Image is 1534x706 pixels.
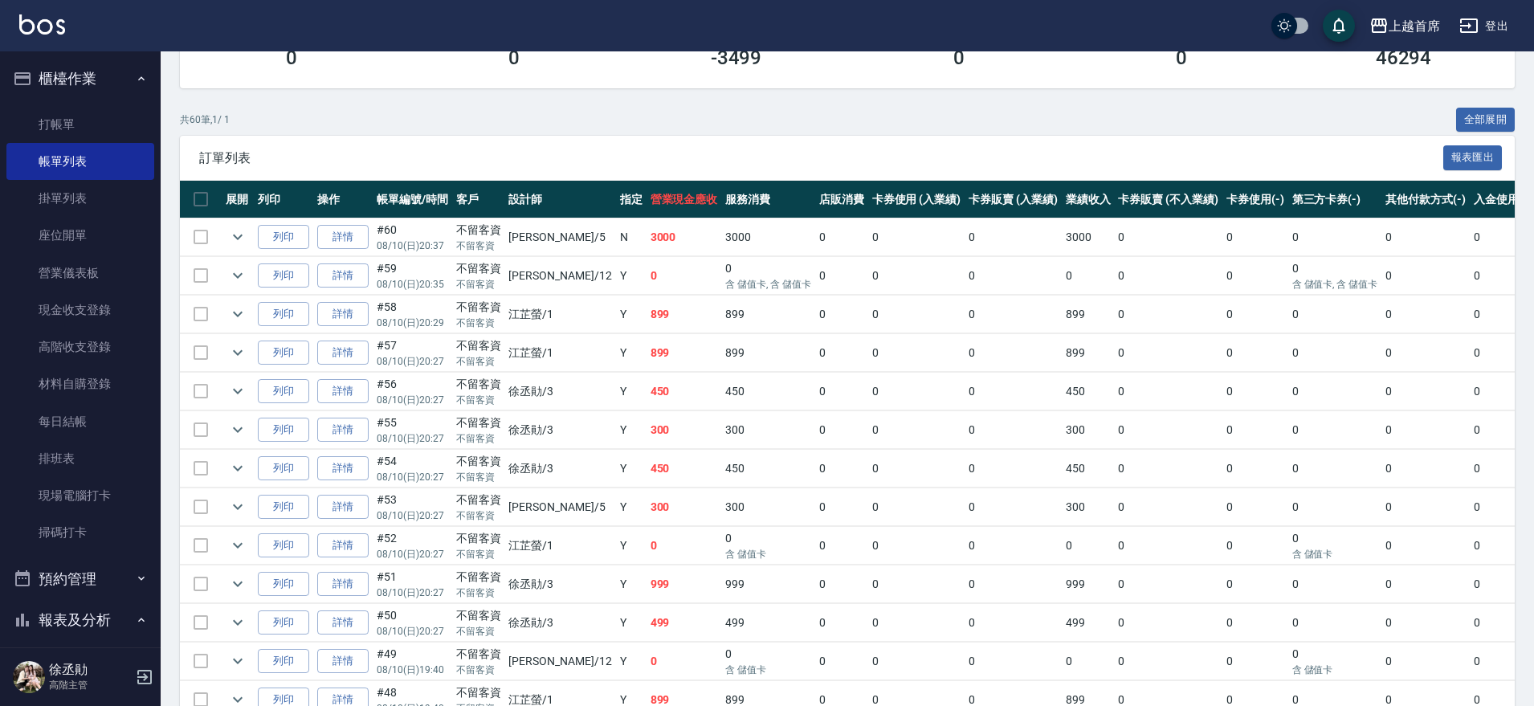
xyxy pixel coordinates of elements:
td: 0 [1381,643,1470,680]
div: 不留客資 [456,414,501,431]
td: 0 [965,373,1062,410]
td: Y [616,296,647,333]
th: 營業現金應收 [647,181,722,218]
td: #55 [373,411,452,449]
td: Y [616,527,647,565]
h3: 0 [508,47,520,69]
td: 0 [965,296,1062,333]
td: 0 [1114,604,1222,642]
td: 0 [647,257,722,295]
a: 座位開單 [6,217,154,254]
a: 詳情 [317,610,369,635]
td: 0 [868,488,965,526]
td: 0 [815,604,868,642]
button: expand row [226,572,250,596]
th: 列印 [254,181,313,218]
th: 客戶 [452,181,505,218]
button: expand row [226,302,250,326]
a: 帳單列表 [6,143,154,180]
td: 0 [1114,527,1222,565]
td: 江芷螢 /1 [504,527,615,565]
div: 上越首席 [1389,16,1440,36]
th: 其他付款方式(-) [1381,181,1470,218]
th: 第三方卡券(-) [1288,181,1382,218]
td: 0 [1114,257,1222,295]
th: 服務消費 [721,181,815,218]
td: 450 [647,450,722,488]
td: 3000 [1062,218,1115,256]
td: 0 [1288,296,1382,333]
td: Y [616,450,647,488]
a: 掛單列表 [6,180,154,217]
td: 899 [721,296,815,333]
p: 不留客資 [456,586,501,600]
td: 0 [1222,373,1288,410]
p: 高階主管 [49,678,131,692]
td: 0 [1114,218,1222,256]
td: Y [616,488,647,526]
td: #51 [373,565,452,603]
p: 不留客資 [456,624,501,639]
td: 0 [815,527,868,565]
td: 3000 [647,218,722,256]
td: 0 [868,218,965,256]
p: 不留客資 [456,547,501,561]
td: 0 [1222,643,1288,680]
h3: 0 [953,47,965,69]
button: 報表及分析 [6,599,154,641]
td: 0 [965,411,1062,449]
td: #53 [373,488,452,526]
p: 不留客資 [456,316,501,330]
button: 列印 [258,495,309,520]
img: Person [13,661,45,693]
a: 詳情 [317,533,369,558]
td: 0 [815,218,868,256]
td: 0 [1381,218,1470,256]
td: 0 [1381,604,1470,642]
td: 899 [1062,334,1115,372]
td: 499 [1062,604,1115,642]
td: 0 [1114,411,1222,449]
td: 0 [868,334,965,372]
p: 不留客資 [456,663,501,677]
td: #58 [373,296,452,333]
p: 08/10 (日) 20:27 [377,431,448,446]
td: #60 [373,218,452,256]
td: 999 [1062,565,1115,603]
td: [PERSON_NAME] /12 [504,257,615,295]
td: 0 [815,565,868,603]
button: 列印 [258,379,309,404]
td: 450 [721,373,815,410]
button: 登出 [1453,11,1515,41]
td: 0 [721,527,815,565]
td: 0 [965,527,1062,565]
td: 0 [1222,296,1288,333]
p: 不留客資 [456,277,501,292]
td: 0 [1381,334,1470,372]
td: 0 [815,334,868,372]
td: 499 [647,604,722,642]
td: 0 [647,527,722,565]
div: 不留客資 [456,337,501,354]
td: 450 [647,373,722,410]
button: 全部展開 [1456,108,1516,133]
td: #50 [373,604,452,642]
div: 不留客資 [456,260,501,277]
td: 0 [1288,257,1382,295]
button: 列印 [258,263,309,288]
td: 999 [647,565,722,603]
td: 0 [1288,643,1382,680]
td: 0 [1222,527,1288,565]
button: 列印 [258,649,309,674]
td: 0 [1062,257,1115,295]
td: Y [616,604,647,642]
button: expand row [226,456,250,480]
td: 0 [868,296,965,333]
h3: 0 [286,47,297,69]
td: 0 [815,488,868,526]
td: 899 [721,334,815,372]
p: 不留客資 [456,470,501,484]
td: 0 [1114,565,1222,603]
td: #52 [373,527,452,565]
td: 0 [1114,296,1222,333]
